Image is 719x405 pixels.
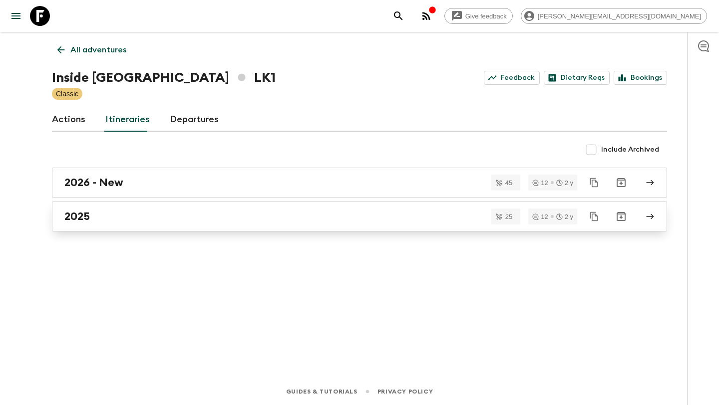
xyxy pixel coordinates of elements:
[105,108,150,132] a: Itineraries
[499,213,518,220] span: 25
[601,145,659,155] span: Include Archived
[611,206,631,226] button: Archive
[52,68,276,88] h1: Inside [GEOGRAPHIC_DATA] LK1
[6,6,26,26] button: menu
[611,173,631,193] button: Archive
[70,44,126,56] p: All adventures
[544,71,610,85] a: Dietary Reqs
[444,8,513,24] a: Give feedback
[614,71,667,85] a: Bookings
[585,174,603,192] button: Duplicate
[377,386,433,397] a: Privacy Policy
[556,180,573,186] div: 2 y
[460,12,512,20] span: Give feedback
[388,6,408,26] button: search adventures
[286,386,358,397] a: Guides & Tutorials
[532,180,548,186] div: 12
[532,12,707,20] span: [PERSON_NAME][EMAIL_ADDRESS][DOMAIN_NAME]
[64,210,90,223] h2: 2025
[585,207,603,225] button: Duplicate
[521,8,707,24] div: [PERSON_NAME][EMAIL_ADDRESS][DOMAIN_NAME]
[484,71,540,85] a: Feedback
[532,213,548,220] div: 12
[56,89,78,99] p: Classic
[499,180,518,186] span: 45
[52,108,85,132] a: Actions
[556,213,573,220] div: 2 y
[52,168,667,198] a: 2026 - New
[64,176,123,189] h2: 2026 - New
[52,202,667,231] a: 2025
[170,108,219,132] a: Departures
[52,40,132,60] a: All adventures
